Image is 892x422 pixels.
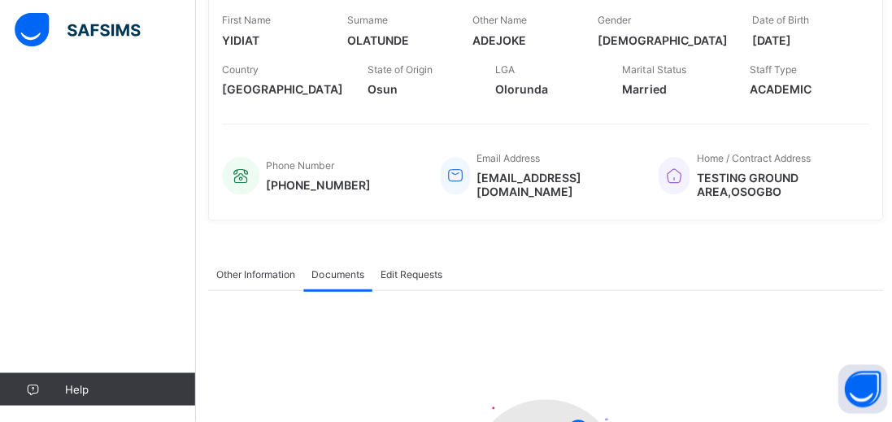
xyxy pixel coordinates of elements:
span: First Name [221,16,270,28]
span: YIDIAT [221,35,321,49]
span: ADEJOKE [471,35,571,49]
span: Edit Requests [379,269,441,281]
span: Home / Contract Address [694,154,807,166]
span: Documents [311,269,363,281]
span: Email Address [475,154,538,166]
button: Open asap [835,365,884,414]
span: Phone Number [265,161,333,173]
span: Country [221,65,258,77]
span: Married [620,84,723,98]
span: Other Information [215,269,294,281]
span: Gender [595,16,629,28]
span: [DEMOGRAPHIC_DATA] [595,35,725,49]
img: safsims [15,15,140,49]
span: Marital Status [620,65,684,77]
span: [GEOGRAPHIC_DATA] [221,84,342,98]
span: [DATE] [750,35,850,49]
span: State of Origin [366,65,431,77]
span: Help [65,383,194,396]
span: [EMAIL_ADDRESS][DOMAIN_NAME] [475,172,633,200]
span: TESTING GROUND AREA,OSOGBO [694,172,850,200]
span: Olorunda [493,84,595,98]
span: [PHONE_NUMBER] [265,180,369,194]
span: Staff Type [747,65,794,77]
span: Date of Birth [750,16,807,28]
span: OLATUNDE [346,35,446,49]
span: ACADEMIC [747,84,850,98]
span: Surname [346,16,386,28]
span: Other Name [471,16,525,28]
span: LGA [493,65,512,77]
span: Osun [366,84,468,98]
